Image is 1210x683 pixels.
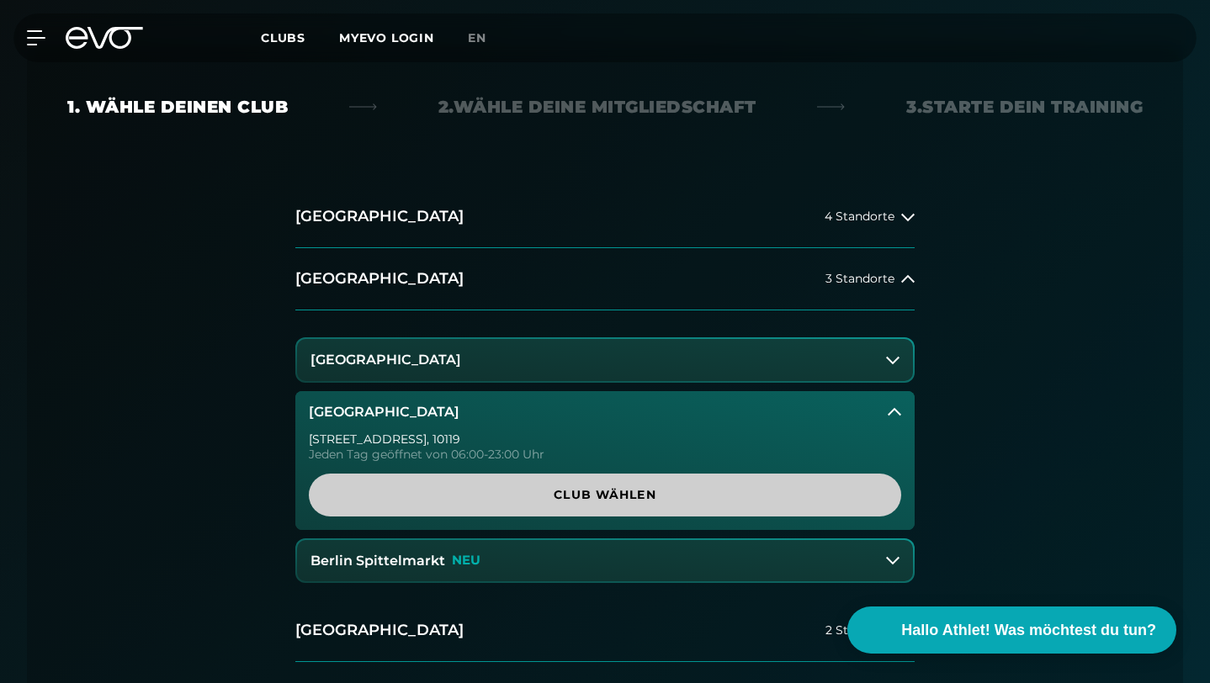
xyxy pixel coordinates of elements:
div: [STREET_ADDRESS] , 10119 [309,433,901,445]
button: [GEOGRAPHIC_DATA] [297,339,913,381]
a: en [468,29,507,48]
h3: Berlin Spittelmarkt [310,553,445,569]
button: Berlin SpittelmarktNEU [297,540,913,582]
h3: [GEOGRAPHIC_DATA] [310,352,461,368]
span: 2 Standorte [825,624,894,637]
h2: [GEOGRAPHIC_DATA] [295,206,464,227]
span: 3 Standorte [825,273,894,285]
div: 1. Wähle deinen Club [67,95,288,119]
div: Jeden Tag geöffnet von 06:00-23:00 Uhr [309,448,901,460]
p: NEU [452,553,480,568]
span: Hallo Athlet! Was möchtest du tun? [901,619,1156,642]
div: 3. Starte dein Training [906,95,1143,119]
span: Clubs [261,30,305,45]
span: Club wählen [329,486,881,504]
button: [GEOGRAPHIC_DATA]3 Standorte [295,248,915,310]
span: en [468,30,486,45]
a: Club wählen [309,474,901,516]
div: 2. Wähle deine Mitgliedschaft [438,95,756,119]
h3: [GEOGRAPHIC_DATA] [309,405,459,420]
a: MYEVO LOGIN [339,30,434,45]
button: [GEOGRAPHIC_DATA]4 Standorte [295,186,915,248]
h2: [GEOGRAPHIC_DATA] [295,620,464,641]
button: [GEOGRAPHIC_DATA]2 Standorte [295,600,915,662]
a: Clubs [261,29,339,45]
button: Hallo Athlet! Was möchtest du tun? [847,606,1176,654]
h2: [GEOGRAPHIC_DATA] [295,268,464,289]
span: 4 Standorte [825,210,894,223]
button: [GEOGRAPHIC_DATA] [295,391,915,433]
